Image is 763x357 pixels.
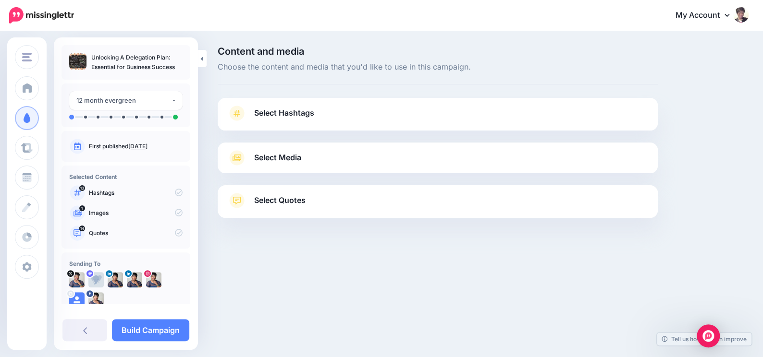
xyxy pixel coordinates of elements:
a: Select Quotes [227,193,648,218]
a: Select Hashtags [227,106,648,131]
span: 1 [79,205,85,211]
img: CVOmmWWF-46229.jpg [69,272,85,287]
img: Missinglettr [9,7,74,24]
img: 11174de3afbef537aff5d9946abd7fe7_thumb.jpg [69,53,86,70]
h4: Sending To [69,260,183,267]
img: 1589294545075-46231.png [127,272,142,287]
div: 12 month evergreen [76,95,171,106]
h4: Selected Content [69,173,183,180]
span: Content and media [218,47,658,56]
span: Select Hashtags [254,107,314,119]
div: Open Intercom Messenger [697,324,720,347]
img: missing-81842.png [88,272,104,287]
p: First published [89,142,183,151]
p: Quotes [89,229,183,238]
span: Select Media [254,151,301,164]
span: Choose the content and media that you'd like to use in this campaign. [218,61,658,73]
p: Hashtags [89,189,183,197]
a: Select Media [227,150,648,166]
p: Images [89,209,183,217]
img: 78073868_964856740550055_8761145199737962496_n-bsa73917.jpg [88,292,104,308]
img: menu.png [22,53,32,61]
span: 14 [79,226,86,231]
button: 12 month evergreen [69,91,183,110]
span: Select Quotes [254,194,306,207]
img: user_default_image.png [69,292,85,308]
span: 13 [79,185,85,191]
a: Tell us how we can improve [657,333,751,345]
a: My Account [666,4,749,27]
p: Unlocking A Delegation Plan: Essential for Business Success [91,53,183,72]
img: 77033190_622475391867944_6431533184378208256_n-bsa141510.jpg [146,272,161,287]
a: [DATE] [128,143,148,150]
img: 1589294545075-46231.png [108,272,123,287]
